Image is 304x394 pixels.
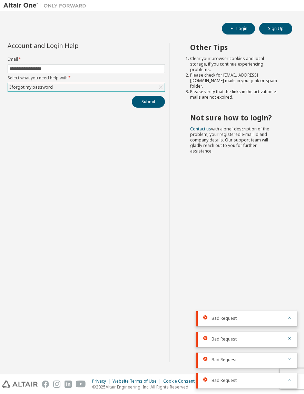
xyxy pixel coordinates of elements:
[212,357,237,363] span: Bad Request
[190,56,280,72] li: Clear your browser cookies and local storage, if you continue experiencing problems.
[190,43,280,52] h2: Other Tips
[190,72,280,89] li: Please check for [EMAIL_ADDRESS][DOMAIN_NAME] mails in your junk or spam folder.
[3,2,90,9] img: Altair One
[190,113,280,122] h2: Not sure how to login?
[259,23,292,35] button: Sign Up
[190,126,211,132] a: Contact us
[2,381,38,388] img: altair_logo.svg
[212,336,237,342] span: Bad Request
[190,89,280,100] li: Please verify that the links in the activation e-mails are not expired.
[163,378,199,384] div: Cookie Consent
[190,126,269,154] span: with a brief description of the problem, your registered e-mail id and company details. Our suppo...
[212,378,237,383] span: Bad Request
[8,43,134,48] div: Account and Login Help
[212,316,237,321] span: Bad Request
[42,381,49,388] img: facebook.svg
[222,23,255,35] button: Login
[8,83,54,91] div: I forgot my password
[8,83,165,91] div: I forgot my password
[92,378,112,384] div: Privacy
[132,96,165,108] button: Submit
[8,57,165,62] label: Email
[112,378,163,384] div: Website Terms of Use
[53,381,60,388] img: instagram.svg
[92,384,199,390] p: © 2025 Altair Engineering, Inc. All Rights Reserved.
[76,381,86,388] img: youtube.svg
[8,75,165,81] label: Select what you need help with
[65,381,72,388] img: linkedin.svg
